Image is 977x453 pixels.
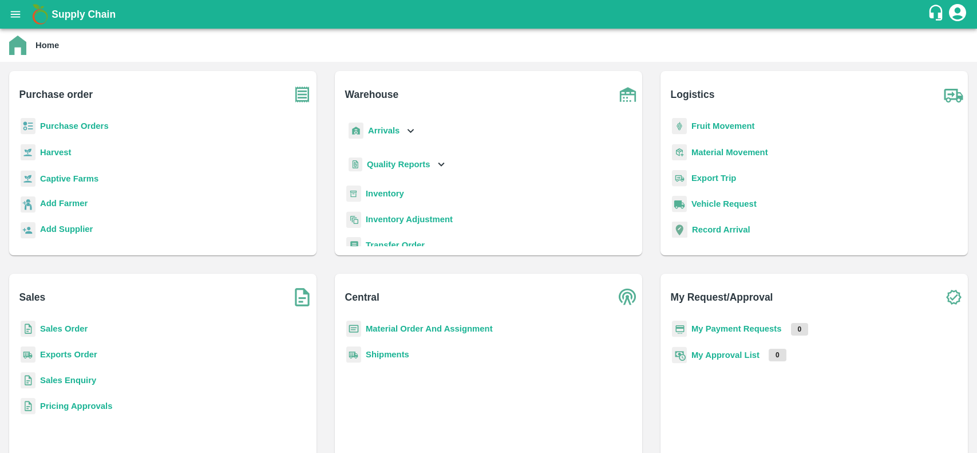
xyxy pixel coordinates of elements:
img: warehouse [614,80,642,109]
a: Captive Farms [40,174,98,183]
b: Add Farmer [40,199,88,208]
img: vehicle [672,196,687,212]
img: sales [21,321,35,337]
a: Material Movement [691,148,768,157]
b: Warehouse [345,86,399,103]
a: Transfer Order [366,241,425,250]
a: Supply Chain [52,6,927,22]
a: Shipments [366,350,409,359]
a: Add Farmer [40,197,88,212]
img: fruit [672,118,687,135]
img: inventory [346,211,361,228]
a: Exports Order [40,350,97,359]
a: Sales Order [40,324,88,333]
img: delivery [672,170,687,187]
a: My Approval List [691,350,760,360]
b: Purchase order [19,86,93,103]
b: Supply Chain [52,9,116,20]
a: Vehicle Request [691,199,757,208]
img: centralMaterial [346,321,361,337]
img: purchase [288,80,317,109]
a: Inventory [366,189,404,198]
img: sales [21,372,35,389]
a: Purchase Orders [40,121,109,131]
b: Arrivals [368,126,399,135]
b: Add Supplier [40,224,93,234]
img: reciept [21,118,35,135]
a: Inventory Adjustment [366,215,453,224]
p: 0 [769,349,786,361]
img: recordArrival [672,222,687,238]
img: whArrival [349,123,363,139]
img: material [672,144,687,161]
a: Sales Enquiry [40,376,96,385]
img: harvest [21,144,35,161]
b: Home [35,41,59,50]
b: Quality Reports [367,160,430,169]
img: check [939,283,968,312]
img: approval [672,346,687,364]
img: soSales [288,283,317,312]
b: Sales [19,289,46,305]
img: home [9,36,26,55]
a: Record Arrival [692,225,750,234]
div: customer-support [927,4,947,25]
div: account of current user [947,2,968,26]
a: Harvest [40,148,71,157]
img: logo [29,3,52,26]
a: Add Supplier [40,223,93,238]
img: payment [672,321,687,337]
img: qualityReport [349,157,362,172]
a: My Payment Requests [691,324,782,333]
img: farmer [21,196,35,213]
div: Arrivals [346,118,417,144]
b: My Request/Approval [671,289,773,305]
img: whInventory [346,186,361,202]
img: supplier [21,222,35,239]
img: truck [939,80,968,109]
img: whTransfer [346,237,361,254]
b: Central [345,289,379,305]
b: Logistics [671,86,715,103]
a: Material Order And Assignment [366,324,493,333]
img: sales [21,398,35,415]
a: Pricing Approvals [40,401,112,411]
button: open drawer [2,1,29,27]
img: shipments [21,346,35,363]
div: Quality Reports [346,153,448,176]
p: 0 [791,323,809,336]
img: central [614,283,642,312]
a: Fruit Movement [691,121,755,131]
img: harvest [21,170,35,187]
img: shipments [346,346,361,363]
a: Export Trip [691,174,736,183]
